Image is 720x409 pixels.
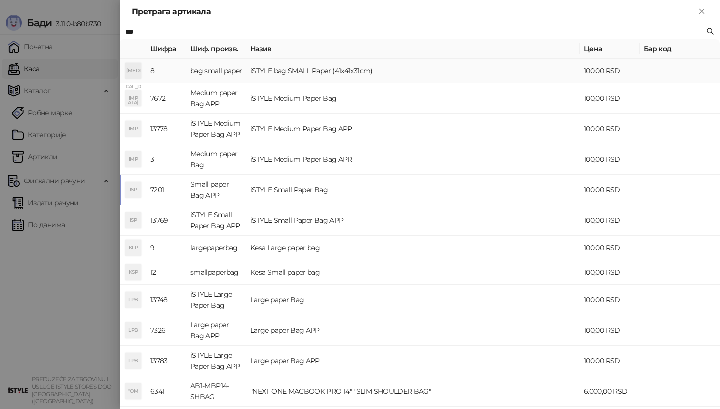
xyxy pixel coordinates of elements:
div: IMP [125,90,141,106]
div: Претрага артикала [132,6,696,18]
td: "NEXT ONE MACBOOK PRO 14"" SLIM SHOULDER BAG" [246,376,580,407]
td: 7201 [146,175,186,205]
td: 13769 [146,205,186,236]
td: iSTYLE Small Paper Bag APP [186,205,246,236]
td: iSTYLE Medium Paper Bag [246,83,580,114]
td: 100,00 RSD [580,144,640,175]
div: KLP [125,240,141,256]
td: 13783 [146,346,186,376]
td: Medium paper Bag APP [186,83,246,114]
td: 100,00 RSD [580,175,640,205]
div: LPB [125,292,141,308]
td: iSTYLE Small Paper Bag APP [246,205,580,236]
td: 8 [146,59,186,83]
td: 3 [146,144,186,175]
td: 100,00 RSD [580,260,640,285]
td: 100,00 RSD [580,114,640,144]
td: iSTYLE Large Paper Bag APP [186,346,246,376]
td: 6341 [146,376,186,407]
div: LPB [125,322,141,338]
td: iSTYLE Medium Paper Bag APR [246,144,580,175]
th: Бар код [640,39,720,59]
td: 100,00 RSD [580,236,640,260]
th: Шифра [146,39,186,59]
td: iSTYLE bag SMALL Paper (41x41x31cm) [246,59,580,83]
td: 100,00 RSD [580,83,640,114]
td: AB1-MBP14-SHBAG [186,376,246,407]
td: 13748 [146,285,186,315]
td: 100,00 RSD [580,59,640,83]
td: Small paper Bag APP [186,175,246,205]
td: Large paper Bag APP [186,315,246,346]
td: Kesa Small paper bag [246,260,580,285]
td: Kesa Large paper bag [246,236,580,260]
div: LPB [125,353,141,369]
td: iSTYLE Small Paper Bag [246,175,580,205]
td: largepaperbag [186,236,246,260]
td: 7326 [146,315,186,346]
td: 9 [146,236,186,260]
td: 100,00 RSD [580,346,640,376]
td: Large paper Bag APP [246,346,580,376]
td: Medium paper Bag [186,144,246,175]
button: Close [696,6,708,18]
th: Шиф. произв. [186,39,246,59]
div: IMP [125,151,141,167]
td: 7672 [146,83,186,114]
th: Цена [580,39,640,59]
div: IMP [125,121,141,137]
div: ISP [125,212,141,228]
td: 100,00 RSD [580,205,640,236]
td: 100,00 RSD [580,285,640,315]
td: smallpaperbag [186,260,246,285]
td: 12 [146,260,186,285]
td: Large paper Bag APP [246,315,580,346]
td: bag small paper [186,59,246,83]
td: iSTYLE Large Paper Bag [186,285,246,315]
td: 6.000,00 RSD [580,376,640,407]
td: Large paper Bag [246,285,580,315]
div: KSP [125,264,141,280]
div: "OM [125,383,141,399]
th: Назив [246,39,580,59]
div: [MEDICAL_DATA] [125,63,141,79]
div: ISP [125,182,141,198]
td: 100,00 RSD [580,315,640,346]
td: 13778 [146,114,186,144]
td: iSTYLE Medium Paper Bag APP [246,114,580,144]
td: iSTYLE Medium Paper Bag APP [186,114,246,144]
